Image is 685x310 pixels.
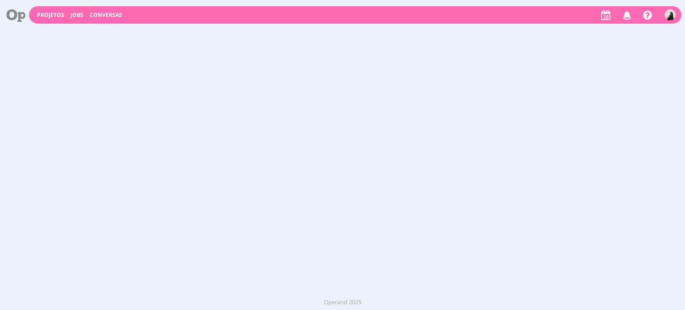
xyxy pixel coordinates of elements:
[37,11,64,19] a: Projetos
[87,12,125,19] button: Conversas
[70,11,83,19] a: Jobs
[664,9,676,21] img: R
[664,7,676,23] button: R
[34,12,67,19] button: Projetos
[90,11,122,19] a: Conversas
[68,12,86,19] button: Jobs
